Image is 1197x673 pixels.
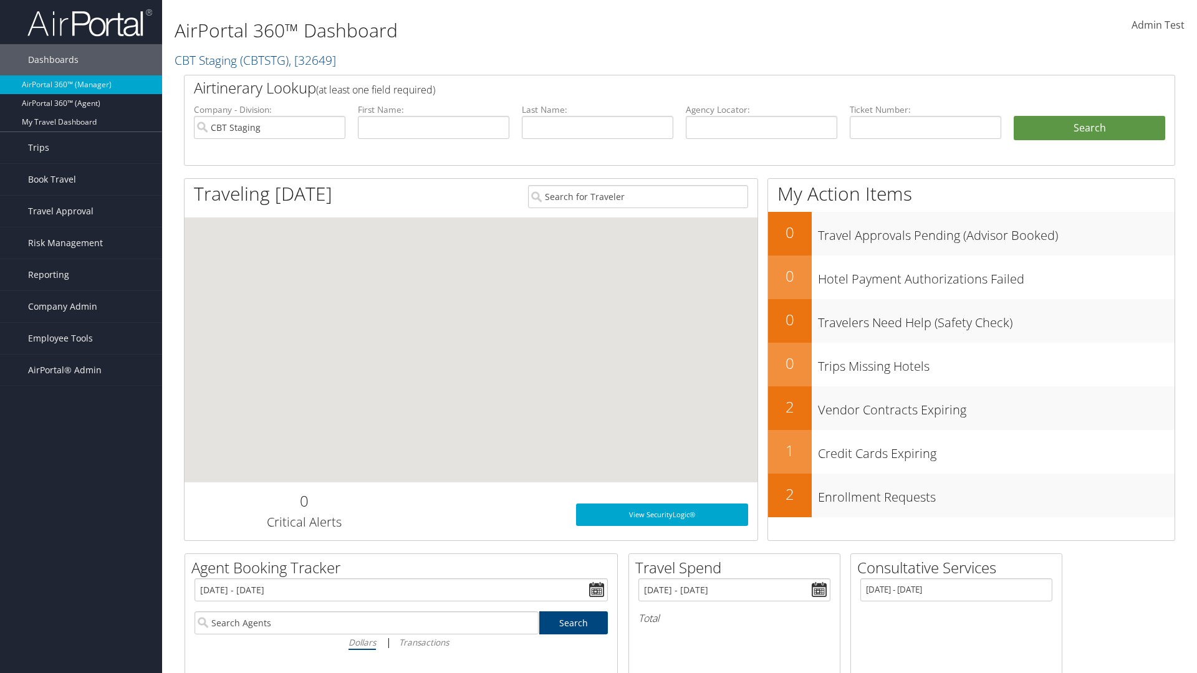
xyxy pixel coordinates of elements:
[818,395,1175,419] h3: Vendor Contracts Expiring
[768,299,1175,343] a: 0Travelers Need Help (Safety Check)
[768,181,1175,207] h1: My Action Items
[768,265,812,287] h2: 0
[850,103,1001,116] label: Ticket Number:
[194,103,345,116] label: Company - Division:
[175,17,848,44] h1: AirPortal 360™ Dashboard
[28,259,69,290] span: Reporting
[1014,116,1165,141] button: Search
[818,439,1175,462] h3: Credit Cards Expiring
[768,353,812,374] h2: 0
[818,308,1175,332] h3: Travelers Need Help (Safety Check)
[194,181,332,207] h1: Traveling [DATE]
[28,132,49,163] span: Trips
[768,343,1175,386] a: 0Trips Missing Hotels
[28,291,97,322] span: Company Admin
[27,8,152,37] img: airportal-logo.png
[1132,18,1185,32] span: Admin Test
[576,504,748,526] a: View SecurityLogic®
[638,611,830,625] h6: Total
[28,196,94,227] span: Travel Approval
[635,557,840,578] h2: Travel Spend
[194,77,1083,98] h2: Airtinerary Lookup
[28,323,93,354] span: Employee Tools
[316,83,435,97] span: (at least one field required)
[768,440,812,461] h2: 1
[1132,6,1185,45] a: Admin Test
[768,430,1175,474] a: 1Credit Cards Expiring
[349,636,376,648] i: Dollars
[768,396,812,418] h2: 2
[195,611,539,634] input: Search Agents
[191,557,617,578] h2: Agent Booking Tracker
[818,351,1175,375] h3: Trips Missing Hotels
[686,103,837,116] label: Agency Locator:
[768,255,1175,299] a: 0Hotel Payment Authorizations Failed
[194,513,414,531] h3: Critical Alerts
[28,355,102,386] span: AirPortal® Admin
[768,474,1175,517] a: 2Enrollment Requests
[768,309,812,330] h2: 0
[768,484,812,505] h2: 2
[28,44,79,75] span: Dashboards
[28,164,76,195] span: Book Travel
[175,52,336,69] a: CBT Staging
[528,185,748,208] input: Search for Traveler
[539,611,608,634] a: Search
[768,222,812,243] h2: 0
[358,103,509,116] label: First Name:
[522,103,673,116] label: Last Name:
[818,264,1175,288] h3: Hotel Payment Authorizations Failed
[289,52,336,69] span: , [ 32649 ]
[818,221,1175,244] h3: Travel Approvals Pending (Advisor Booked)
[240,52,289,69] span: ( CBTSTG )
[857,557,1062,578] h2: Consultative Services
[818,482,1175,506] h3: Enrollment Requests
[768,386,1175,430] a: 2Vendor Contracts Expiring
[194,490,414,512] h2: 0
[768,212,1175,255] a: 0Travel Approvals Pending (Advisor Booked)
[28,227,103,259] span: Risk Management
[399,636,449,648] i: Transactions
[195,634,608,650] div: |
